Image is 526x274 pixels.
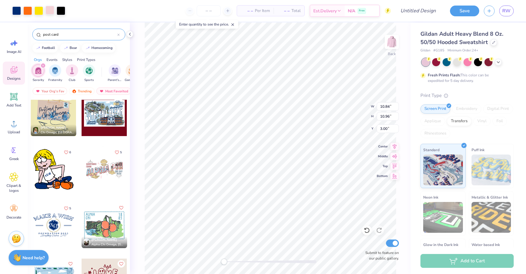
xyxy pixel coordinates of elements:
span: RW [502,7,511,14]
div: bear [70,46,77,50]
button: football [32,43,58,53]
div: Back [388,51,396,57]
img: Parent's Weekend Image [111,67,118,74]
div: Trending [69,87,94,95]
img: trending.gif [72,89,77,93]
div: filter for Parent's Weekend [108,64,122,83]
a: RW [499,6,514,16]
button: Like [67,260,74,268]
span: Designs [7,76,21,81]
img: Neon Ink [423,202,463,233]
div: Rhinestones [420,129,450,138]
span: – – [241,8,253,14]
strong: Need help? [22,255,45,261]
span: Parent's Weekend [108,78,122,83]
button: filter button [83,64,95,83]
span: # G185 [433,48,444,53]
span: Alpha Chi Omega, [GEOGRAPHIC_DATA] [91,242,125,247]
div: This color can be expedited for 5 day delivery. [428,72,504,83]
div: homecoming [91,46,113,50]
input: – – [197,5,221,16]
span: Puff Ink [472,147,484,153]
span: – – [277,8,290,14]
span: Est. Delivery [313,8,337,14]
img: Fraternity Image [52,67,58,74]
img: Metallic & Glitter Ink [472,202,511,233]
span: Neon Ink [423,194,438,200]
span: 6 [69,151,71,154]
div: Styles [62,57,72,62]
span: Club [69,78,75,83]
div: Orgs [34,57,42,62]
span: Center [377,144,388,149]
div: Events [46,57,58,62]
button: filter button [32,64,44,83]
span: [PERSON_NAME] [91,238,117,242]
input: Untitled Design [396,5,441,17]
img: Standard [423,155,463,185]
span: Free [359,9,365,13]
span: Bottom [377,174,388,179]
div: Transfers [447,117,472,126]
div: Embroidery [452,104,481,114]
img: Sports Image [86,67,93,74]
button: filter button [125,64,139,83]
img: Puff Ink [472,155,511,185]
div: filter for Game Day [125,64,139,83]
span: Fraternity [48,78,62,83]
img: most_fav.gif [99,89,104,93]
button: Like [61,148,74,156]
div: filter for Fraternity [48,64,62,83]
span: Per Item [255,8,270,14]
div: Vinyl [473,117,491,126]
div: Most Favorited [96,87,131,95]
button: Like [61,204,74,212]
span: [PERSON_NAME] [41,126,66,130]
img: Back [386,36,398,48]
span: Greek [9,156,19,161]
div: Digital Print [483,104,513,114]
div: Applique [420,117,445,126]
input: Try "Alpha" [42,31,117,38]
button: filter button [108,64,122,83]
div: Your Org's Fav [33,87,67,95]
img: trend_line.gif [36,46,41,50]
div: football [42,46,55,50]
label: Submit to feature on our public gallery. [362,250,399,261]
img: Sorority Image [35,67,42,74]
span: Sports [84,78,94,83]
span: Water based Ink [472,241,500,248]
span: 5 [69,207,71,210]
div: filter for Sorority [32,64,44,83]
span: Gildan [420,48,430,53]
span: Image AI [7,49,21,54]
span: Standard [423,147,440,153]
div: Enter quantity to see the price. [176,20,238,29]
span: Minimum Order: 24 + [448,48,478,53]
button: Like [118,204,125,212]
button: Like [118,260,125,268]
span: Clipart & logos [4,183,24,193]
span: Chi Omega, [GEOGRAPHIC_DATA] [41,130,74,135]
span: Add Text [6,103,21,108]
span: Total [291,8,301,14]
div: Print Types [77,57,95,62]
span: Middle [377,154,388,159]
button: filter button [66,64,78,83]
img: trend_line.gif [63,46,68,50]
button: Like [112,148,125,156]
div: Print Type [420,92,514,99]
span: Metallic & Glitter Ink [472,194,508,200]
span: 5 [120,151,122,154]
button: bear [60,43,80,53]
button: homecoming [82,43,115,53]
span: Upload [8,130,20,135]
strong: Fresh Prints Flash: [428,73,460,78]
span: Decorate [6,215,21,220]
span: Glow in the Dark Ink [423,241,458,248]
div: Foil [492,117,507,126]
div: Accessibility label [221,259,227,265]
span: N/A [348,8,355,14]
span: Top [377,164,388,169]
img: most_fav.gif [35,89,40,93]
